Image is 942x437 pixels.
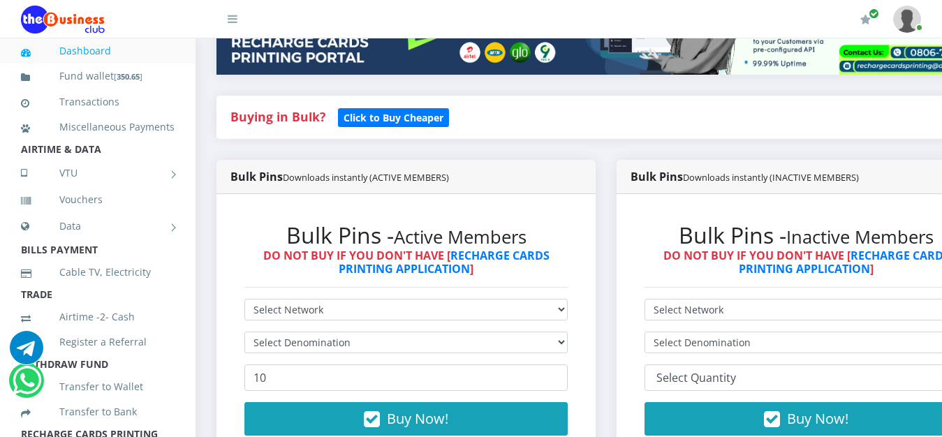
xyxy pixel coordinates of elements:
strong: Bulk Pins [631,169,859,184]
a: VTU [21,156,175,191]
img: User [893,6,921,33]
a: Chat for support [10,341,43,364]
a: Click to Buy Cheaper [338,108,449,125]
a: Chat for support [13,374,41,397]
strong: DO NOT BUY IF YOU DON'T HAVE [ ] [263,248,550,276]
small: Active Members [394,225,527,249]
a: Dashboard [21,35,175,67]
strong: Bulk Pins [230,169,449,184]
a: Register a Referral [21,326,175,358]
a: Transfer to Wallet [21,371,175,403]
img: Logo [21,6,105,34]
b: 350.65 [117,71,140,82]
a: Miscellaneous Payments [21,111,175,143]
small: Downloads instantly (INACTIVE MEMBERS) [683,171,859,184]
a: Transfer to Bank [21,396,175,428]
small: Downloads instantly (ACTIVE MEMBERS) [283,171,449,184]
small: [ ] [114,71,142,82]
a: Data [21,209,175,244]
strong: Buying in Bulk? [230,108,325,125]
a: Airtime -2- Cash [21,301,175,333]
span: Buy Now! [787,409,848,428]
span: Renew/Upgrade Subscription [869,8,879,19]
b: Click to Buy Cheaper [344,111,443,124]
small: Inactive Members [786,225,934,249]
a: Fund wallet[350.65] [21,60,175,93]
a: Transactions [21,86,175,118]
button: Buy Now! [244,402,568,436]
h2: Bulk Pins - [244,222,568,249]
span: Buy Now! [387,409,448,428]
a: Cable TV, Electricity [21,256,175,288]
a: Vouchers [21,184,175,216]
input: Enter Quantity [244,364,568,391]
a: RECHARGE CARDS PRINTING APPLICATION [339,248,550,276]
i: Renew/Upgrade Subscription [860,14,871,25]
